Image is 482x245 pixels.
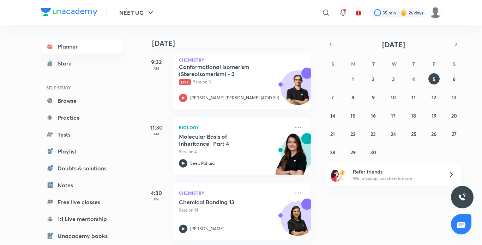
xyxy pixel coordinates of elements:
[388,92,399,103] button: September 10, 2025
[400,9,407,16] img: streak
[350,131,355,137] abbr: September 22, 2025
[58,59,76,68] div: Store
[179,207,290,213] p: Session 14
[428,92,440,103] button: September 12, 2025
[281,74,315,108] img: Avatar
[331,61,334,67] abbr: Sunday
[391,94,396,101] abbr: September 10, 2025
[152,39,318,48] h4: [DATE]
[451,112,457,119] abbr: September 20, 2025
[179,63,267,77] h5: Conformational Isomerism (Stereoisomerism) - 3
[429,7,441,19] img: Barsha Singh
[41,8,97,18] a: Company Logo
[412,76,415,82] abbr: September 4, 2025
[408,73,419,84] button: September 4, 2025
[355,10,362,16] img: avatar
[428,128,440,139] button: September 26, 2025
[388,110,399,121] button: September 17, 2025
[347,92,359,103] button: September 8, 2025
[452,94,457,101] abbr: September 13, 2025
[331,94,334,101] abbr: September 7, 2025
[351,94,354,101] abbr: September 8, 2025
[336,39,451,49] button: [DATE]
[411,131,416,137] abbr: September 25, 2025
[368,73,379,84] button: September 2, 2025
[142,58,170,66] h5: 9:32
[408,92,419,103] button: September 11, 2025
[452,131,457,137] abbr: September 27, 2025
[352,76,354,82] abbr: September 1, 2025
[41,127,122,142] a: Tests
[433,76,435,82] abbr: September 5, 2025
[179,79,191,85] span: Live
[448,128,460,139] button: September 27, 2025
[190,160,215,167] p: Seep Pahuja
[41,144,122,158] a: Playlist
[142,197,170,201] p: PM
[327,92,338,103] button: September 7, 2025
[428,110,440,121] button: September 19, 2025
[368,110,379,121] button: September 16, 2025
[41,178,122,192] a: Notes
[41,212,122,226] a: 1:1 Live mentorship
[453,61,456,67] abbr: Saturday
[331,168,345,182] img: referral
[432,94,436,101] abbr: September 12, 2025
[370,131,376,137] abbr: September 23, 2025
[353,7,364,18] button: avatar
[347,110,359,121] button: September 15, 2025
[368,146,379,158] button: September 30, 2025
[190,95,279,101] p: [PERSON_NAME] [PERSON_NAME] (ACiD Sir)
[190,226,224,232] p: [PERSON_NAME]
[353,175,440,182] p: Win a laptop, vouchers & more
[41,56,122,70] a: Store
[353,168,440,175] h6: Refer friends
[382,40,405,49] span: [DATE]
[142,132,170,136] p: AM
[179,133,267,147] h5: Molecular Basis of Inheritance- Part 4
[448,110,460,121] button: September 20, 2025
[179,149,290,155] p: Session 4
[371,112,376,119] abbr: September 16, 2025
[391,131,396,137] abbr: September 24, 2025
[281,205,315,239] img: Avatar
[41,161,122,175] a: Doubts & solutions
[327,110,338,121] button: September 14, 2025
[408,128,419,139] button: September 25, 2025
[391,112,396,119] abbr: September 17, 2025
[411,112,416,119] abbr: September 18, 2025
[432,112,436,119] abbr: September 19, 2025
[350,112,355,119] abbr: September 15, 2025
[372,94,375,101] abbr: September 9, 2025
[433,61,435,67] abbr: Friday
[347,146,359,158] button: September 29, 2025
[179,199,267,206] h5: Chemical Bonding 13
[41,229,122,243] a: Unacademy books
[347,128,359,139] button: September 22, 2025
[392,76,395,82] abbr: September 3, 2025
[388,128,399,139] button: September 24, 2025
[179,189,290,197] p: Chemistry
[115,6,159,20] button: NEET UG
[372,61,375,67] abbr: Tuesday
[142,123,170,132] h5: 11:30
[368,128,379,139] button: September 23, 2025
[272,133,311,182] img: unacademy
[179,79,290,85] p: Session 3
[41,39,122,54] a: Planner
[41,8,97,16] img: Company Logo
[372,76,374,82] abbr: September 2, 2025
[370,149,376,156] abbr: September 30, 2025
[327,146,338,158] button: September 28, 2025
[368,92,379,103] button: September 9, 2025
[448,92,460,103] button: September 13, 2025
[388,73,399,84] button: September 3, 2025
[41,195,122,209] a: Free live classes
[431,131,436,137] abbr: September 26, 2025
[142,66,170,70] p: AM
[41,111,122,125] a: Practice
[350,149,356,156] abbr: September 29, 2025
[347,73,359,84] button: September 1, 2025
[351,61,355,67] abbr: Monday
[41,82,122,94] h6: SELF STUDY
